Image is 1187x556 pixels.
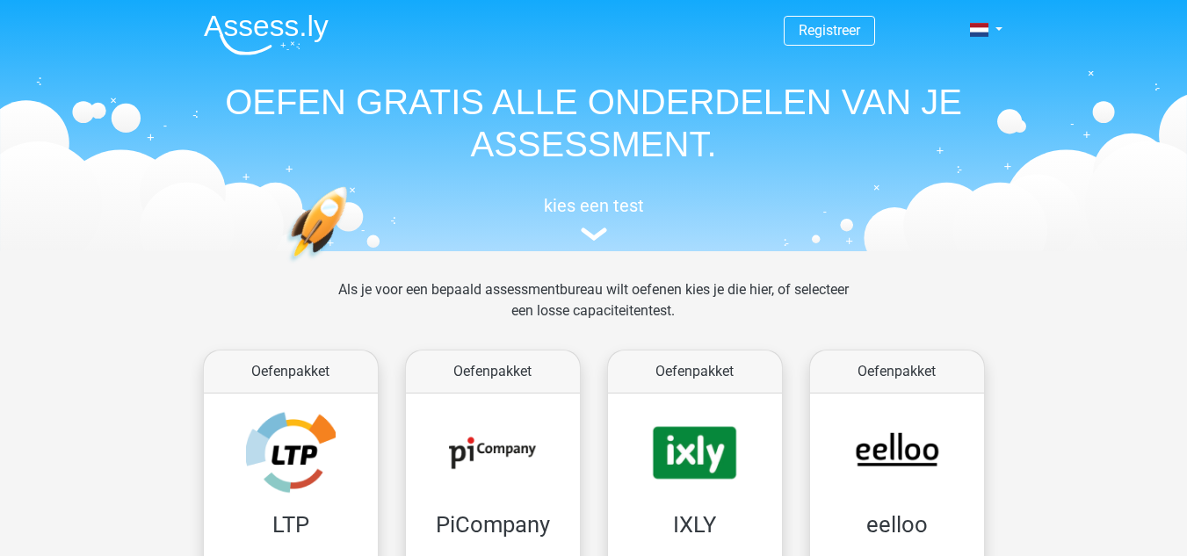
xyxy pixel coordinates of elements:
img: oefenen [286,186,416,345]
a: Registreer [799,22,860,39]
div: Als je voor een bepaald assessmentbureau wilt oefenen kies je die hier, of selecteer een losse ca... [324,279,863,343]
a: kies een test [190,195,998,242]
img: assessment [581,227,607,241]
h5: kies een test [190,195,998,216]
h1: OEFEN GRATIS ALLE ONDERDELEN VAN JE ASSESSMENT. [190,81,998,165]
img: Assessly [204,14,329,55]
